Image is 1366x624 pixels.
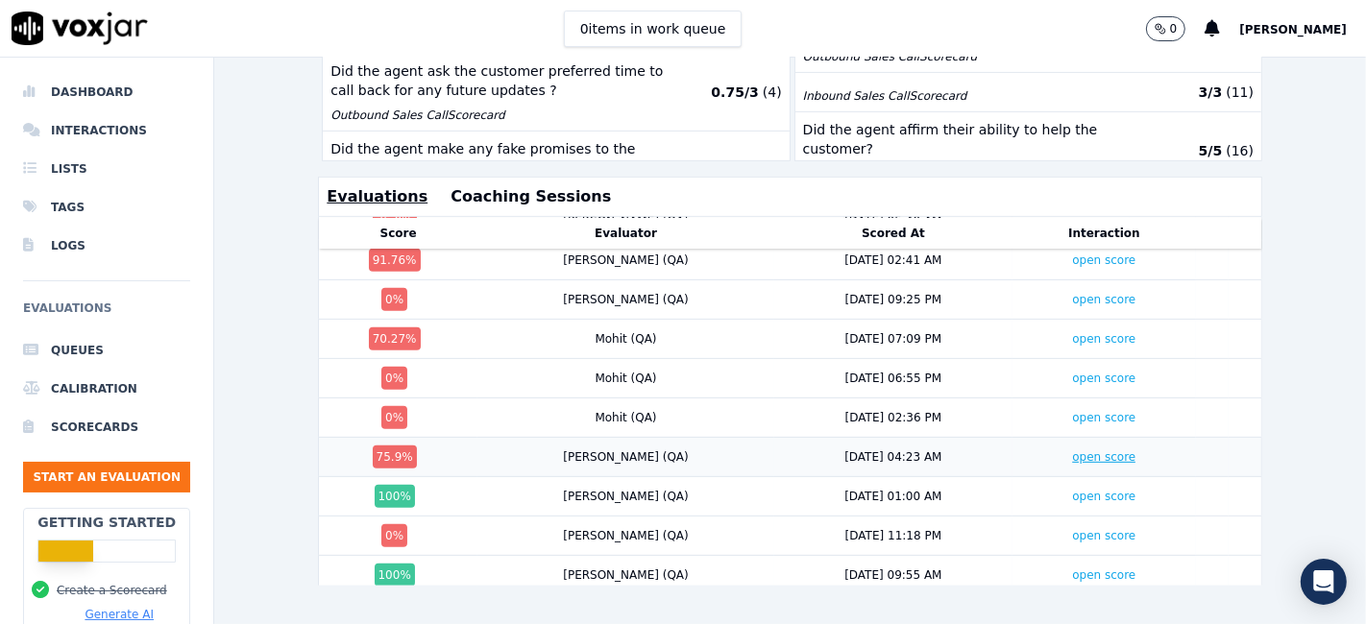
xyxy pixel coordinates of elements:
[1199,141,1223,160] p: 5 / 5
[23,73,190,111] a: Dashboard
[595,226,657,241] button: Evaluator
[595,331,656,347] div: Mohit (QA)
[844,489,941,504] div: [DATE] 01:00 AM
[1170,21,1178,36] p: 0
[1199,83,1223,102] p: 3 / 3
[1146,16,1186,41] button: 0
[563,252,689,268] div: [PERSON_NAME] (QA)
[563,449,689,465] div: [PERSON_NAME] (QA)
[37,513,176,532] h2: Getting Started
[375,564,415,587] div: 100 %
[375,485,415,508] div: 100 %
[844,567,941,583] div: [DATE] 09:55 AM
[451,185,611,208] button: Coaching Sessions
[23,227,190,265] a: Logs
[23,150,190,188] a: Lists
[563,528,689,543] div: [PERSON_NAME] (QA)
[330,139,669,178] p: Did the agent make any fake promises to the customer?
[1301,559,1347,605] div: Open Intercom Messenger
[369,249,421,272] div: 91.76 %
[564,11,743,47] button: 0items in work queue
[12,12,148,45] img: voxjar logo
[330,61,669,100] p: Did the agent ask the customer preferred time to call back for any future updates ?
[373,445,417,468] div: 75.9 %
[1072,568,1135,582] a: open score
[845,292,941,307] div: [DATE] 09:25 PM
[23,408,190,446] a: Scorecards
[323,54,789,132] button: Did the agent ask the customer preferred time to call back for any future updates ? Outbound Sale...
[23,462,190,492] button: Start an Evaluation
[23,370,190,408] a: Calibration
[327,185,427,208] button: Evaluations
[1068,226,1140,241] button: Interaction
[845,331,941,347] div: [DATE] 07:09 PM
[845,410,941,425] div: [DATE] 02:36 PM
[1072,490,1135,503] a: open score
[1072,450,1135,464] a: open score
[795,73,1261,112] button: Inbound Sales CallScorecard 3/3 (11)
[1226,141,1254,160] p: ( 16 )
[1072,253,1135,267] a: open score
[1072,332,1135,346] a: open score
[803,120,1141,158] p: Did the agent affirm their ability to help the customer?
[323,132,789,209] button: Did the agent make any fake promises to the customer? Inbound Sales CallScorecard 6.56/15 (16)
[330,108,669,123] p: Outbound Sales Call Scorecard
[563,567,689,583] div: [PERSON_NAME] (QA)
[1239,23,1347,36] span: [PERSON_NAME]
[381,524,407,547] div: 0 %
[1072,293,1135,306] a: open score
[844,252,941,268] div: [DATE] 02:41 AM
[23,297,190,331] h6: Evaluations
[845,371,941,386] div: [DATE] 06:55 PM
[381,406,407,429] div: 0 %
[803,88,1141,104] p: Inbound Sales Call Scorecard
[380,226,417,241] button: Score
[563,489,689,504] div: [PERSON_NAME] (QA)
[1146,16,1206,41] button: 0
[711,83,758,102] p: 0.75 / 3
[1072,411,1135,424] a: open score
[381,288,407,311] div: 0 %
[369,327,421,350] div: 70.27 %
[795,112,1261,190] button: Did the agent affirm their ability to help the customer? Inbound Sales CallScorecard 5/5 (16)
[862,226,925,241] button: Scored At
[563,292,689,307] div: [PERSON_NAME] (QA)
[595,410,656,425] div: Mohit (QA)
[845,528,941,543] div: [DATE] 11:18 PM
[381,367,407,390] div: 0 %
[1072,529,1135,542] a: open score
[23,111,190,150] a: Interactions
[763,83,782,102] p: ( 4 )
[1239,17,1366,40] button: [PERSON_NAME]
[844,449,941,465] div: [DATE] 04:23 AM
[23,188,190,227] a: Tags
[57,583,167,598] button: Create a Scorecard
[595,371,656,386] div: Mohit (QA)
[1226,83,1254,102] p: ( 11 )
[1072,372,1135,385] a: open score
[23,331,190,370] a: Queues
